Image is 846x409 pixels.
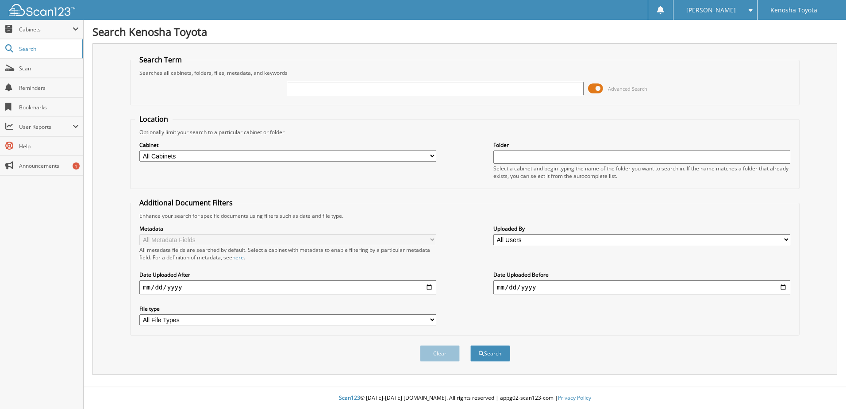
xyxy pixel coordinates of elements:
span: Reminders [19,84,79,92]
div: 1 [73,162,80,170]
span: Scan [19,65,79,72]
span: [PERSON_NAME] [686,8,736,13]
img: scan123-logo-white.svg [9,4,75,16]
span: Search [19,45,77,53]
label: Date Uploaded After [139,271,436,278]
label: Uploaded By [493,225,790,232]
label: Folder [493,141,790,149]
legend: Additional Document Filters [135,198,237,208]
label: Cabinet [139,141,436,149]
div: Optionally limit your search to a particular cabinet or folder [135,128,795,136]
label: File type [139,305,436,313]
span: Cabinets [19,26,73,33]
h1: Search Kenosha Toyota [92,24,837,39]
input: start [139,280,436,294]
span: Scan123 [339,394,360,401]
div: Enhance your search for specific documents using filters such as date and file type. [135,212,795,220]
label: Metadata [139,225,436,232]
label: Date Uploaded Before [493,271,790,278]
span: Advanced Search [608,85,647,92]
div: Select a cabinet and begin typing the name of the folder you want to search in. If the name match... [493,165,790,180]
a: Privacy Policy [558,394,591,401]
a: here [232,254,244,261]
span: Bookmarks [19,104,79,111]
span: Kenosha Toyota [770,8,817,13]
div: All metadata fields are searched by default. Select a cabinet with metadata to enable filtering b... [139,246,436,261]
div: Searches all cabinets, folders, files, metadata, and keywords [135,69,795,77]
input: end [493,280,790,294]
span: Announcements [19,162,79,170]
span: Help [19,143,79,150]
button: Search [470,345,510,362]
div: © [DATE]-[DATE] [DOMAIN_NAME]. All rights reserved | appg02-scan123-com | [84,387,846,409]
button: Clear [420,345,460,362]
span: User Reports [19,123,73,131]
legend: Search Term [135,55,186,65]
legend: Location [135,114,173,124]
